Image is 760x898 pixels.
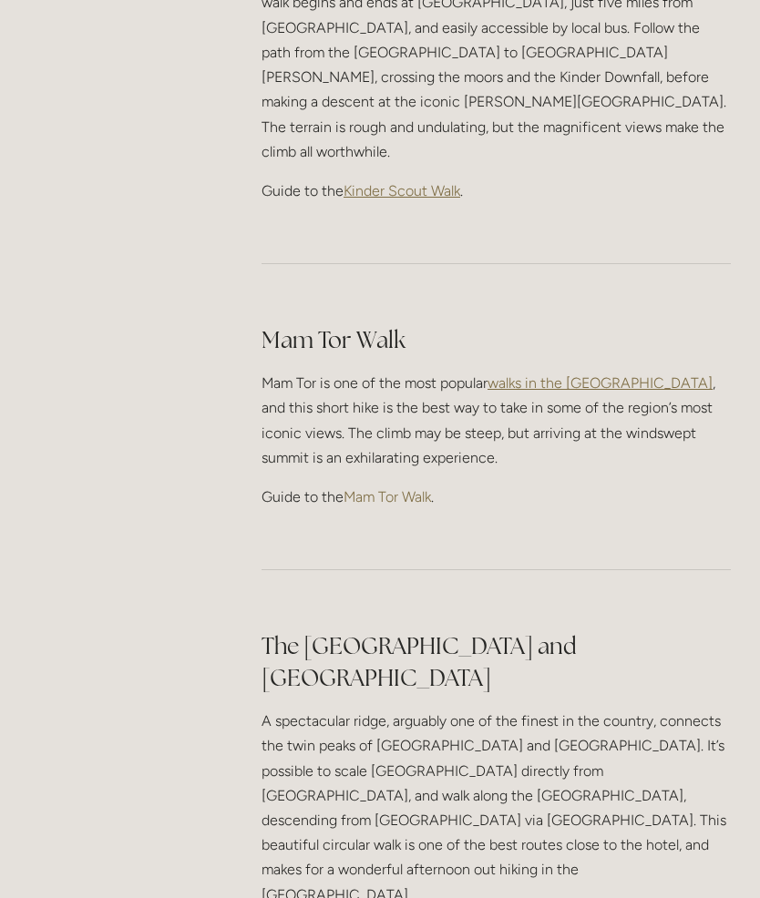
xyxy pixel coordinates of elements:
a: Mam Tor Walk [344,488,431,505]
h2: Mam Tor Walk [262,324,731,356]
a: Kinder Scout Walk [344,182,460,199]
p: Guide to the . [262,485,731,509]
a: walks in the [GEOGRAPHIC_DATA] [488,374,713,392]
p: Mam Tor is one of the most popular , and this short hike is the best way to take in some of the r... [262,371,731,470]
h2: The [GEOGRAPHIC_DATA] and [GEOGRAPHIC_DATA] [262,630,731,694]
p: Guide to the . [262,179,731,203]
